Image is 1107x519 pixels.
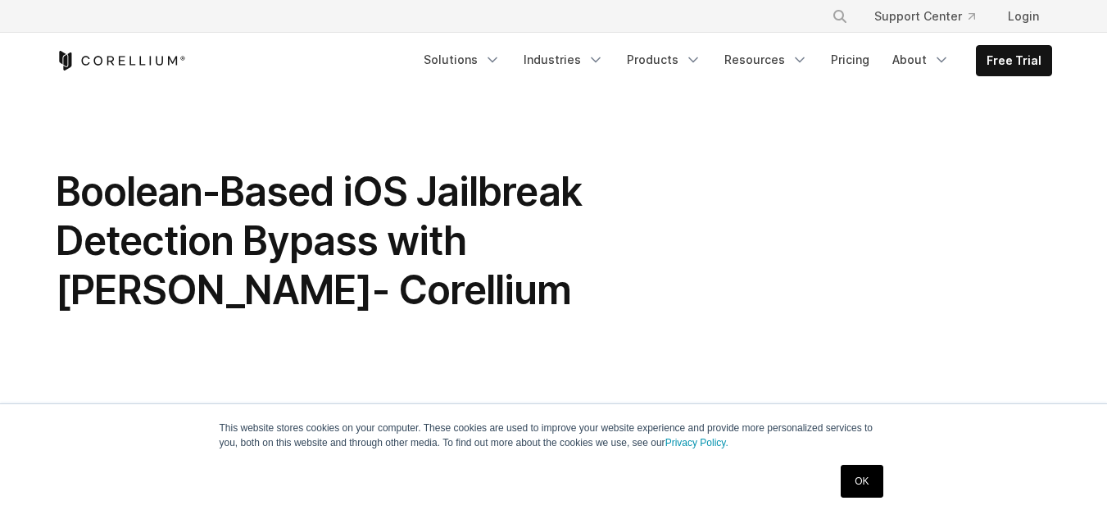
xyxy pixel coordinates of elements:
[995,2,1052,31] a: Login
[841,465,882,498] a: OK
[825,2,855,31] button: Search
[414,45,1052,76] div: Navigation Menu
[56,167,582,314] span: Boolean-Based iOS Jailbreak Detection Bypass with [PERSON_NAME]- Corellium
[977,46,1051,75] a: Free Trial
[220,421,888,450] p: This website stores cookies on your computer. These cookies are used to improve your website expe...
[56,51,186,71] a: Corellium Home
[861,2,988,31] a: Support Center
[812,2,1052,31] div: Navigation Menu
[821,45,879,75] a: Pricing
[715,45,818,75] a: Resources
[882,45,960,75] a: About
[665,437,728,448] a: Privacy Policy.
[514,45,614,75] a: Industries
[414,45,510,75] a: Solutions
[617,45,711,75] a: Products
